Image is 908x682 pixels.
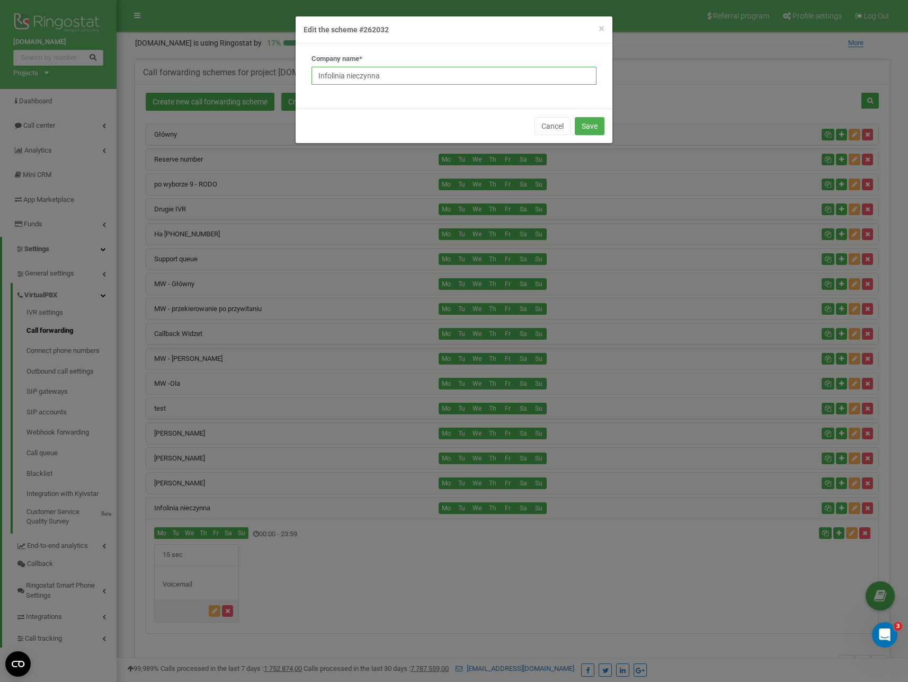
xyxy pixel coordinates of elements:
iframe: Intercom live chat [872,622,897,648]
button: Save [575,117,604,135]
label: Company name* [311,54,362,64]
span: 3 [894,622,902,631]
button: Cancel [535,117,571,135]
h4: Edit the scheme #262032 [304,24,604,35]
span: × [599,22,604,35]
button: Open CMP widget [5,651,31,677]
